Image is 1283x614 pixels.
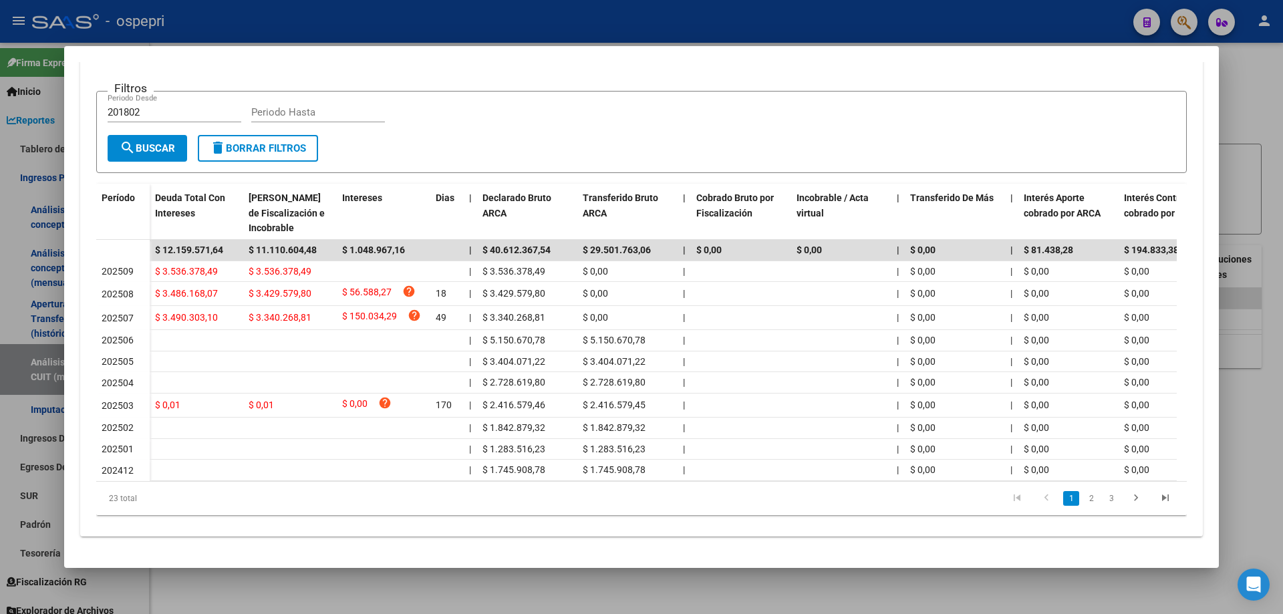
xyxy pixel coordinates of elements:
[1024,335,1049,345] span: $ 0,00
[1124,245,1179,255] span: $ 194.833,38
[1024,192,1101,218] span: Interés Aporte cobrado por ARCA
[583,464,646,475] span: $ 1.745.908,78
[897,444,899,454] span: |
[683,464,685,475] span: |
[1034,491,1059,506] a: go to previous page
[1010,335,1012,345] span: |
[102,422,134,433] span: 202502
[897,422,899,433] span: |
[96,482,312,515] div: 23 total
[910,422,936,433] span: $ 0,00
[342,309,397,327] span: $ 150.034,29
[482,245,551,255] span: $ 40.612.367,54
[1024,312,1049,323] span: $ 0,00
[120,142,175,154] span: Buscar
[1124,400,1149,410] span: $ 0,00
[243,184,337,243] datatable-header-cell: Deuda Bruta Neto de Fiscalización e Incobrable
[96,184,150,240] datatable-header-cell: Período
[337,184,430,243] datatable-header-cell: Intereses
[342,396,368,414] span: $ 0,00
[910,192,994,203] span: Transferido De Más
[249,245,317,255] span: $ 11.110.604,48
[897,335,899,345] span: |
[102,335,134,345] span: 202506
[696,245,722,255] span: $ 0,00
[155,312,218,323] span: $ 3.490.303,10
[1010,400,1012,410] span: |
[910,444,936,454] span: $ 0,00
[897,377,899,388] span: |
[897,312,899,323] span: |
[1024,245,1073,255] span: $ 81.438,28
[342,285,392,303] span: $ 56.588,27
[791,184,891,243] datatable-header-cell: Incobrable / Acta virtual
[120,140,136,156] mat-icon: search
[1010,192,1013,203] span: |
[102,444,134,454] span: 202501
[249,288,311,299] span: $ 3.429.579,80
[1124,266,1149,277] span: $ 0,00
[402,285,416,298] i: help
[436,312,446,323] span: 49
[577,184,678,243] datatable-header-cell: Transferido Bruto ARCA
[1119,184,1219,243] datatable-header-cell: Interés Contribución cobrado por ARCA
[102,465,134,476] span: 202412
[469,444,471,454] span: |
[1010,312,1012,323] span: |
[683,192,686,203] span: |
[1024,356,1049,367] span: $ 0,00
[436,400,452,410] span: 170
[102,289,134,299] span: 202508
[108,81,154,96] h3: Filtros
[102,266,134,277] span: 202509
[1124,422,1149,433] span: $ 0,00
[683,312,685,323] span: |
[469,422,471,433] span: |
[897,266,899,277] span: |
[1238,569,1270,601] div: Open Intercom Messenger
[1024,288,1049,299] span: $ 0,00
[1010,464,1012,475] span: |
[1024,377,1049,388] span: $ 0,00
[102,400,134,411] span: 202503
[897,245,899,255] span: |
[583,288,608,299] span: $ 0,00
[1083,491,1099,506] a: 2
[1010,266,1012,277] span: |
[436,192,454,203] span: Dias
[102,356,134,367] span: 202505
[1024,400,1049,410] span: $ 0,00
[482,192,551,218] span: Declarado Bruto ARCA
[249,400,274,410] span: $ 0,01
[150,184,243,243] datatable-header-cell: Deuda Total Con Intereses
[583,192,658,218] span: Transferido Bruto ARCA
[469,288,471,299] span: |
[155,400,180,410] span: $ 0,01
[683,422,685,433] span: |
[897,192,899,203] span: |
[1063,491,1079,506] a: 1
[155,288,218,299] span: $ 3.486.168,07
[910,288,936,299] span: $ 0,00
[1010,245,1013,255] span: |
[583,444,646,454] span: $ 1.283.516,23
[691,184,791,243] datatable-header-cell: Cobrado Bruto por Fiscalización
[1124,444,1149,454] span: $ 0,00
[436,288,446,299] span: 18
[1005,184,1018,243] datatable-header-cell: |
[910,335,936,345] span: $ 0,00
[482,288,545,299] span: $ 3.429.579,80
[583,335,646,345] span: $ 5.150.670,78
[469,245,472,255] span: |
[469,356,471,367] span: |
[583,266,608,277] span: $ 0,00
[1124,312,1149,323] span: $ 0,00
[469,400,471,410] span: |
[891,184,905,243] datatable-header-cell: |
[1061,487,1081,510] li: page 1
[1010,356,1012,367] span: |
[678,184,691,243] datatable-header-cell: |
[905,184,1005,243] datatable-header-cell: Transferido De Más
[897,288,899,299] span: |
[910,266,936,277] span: $ 0,00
